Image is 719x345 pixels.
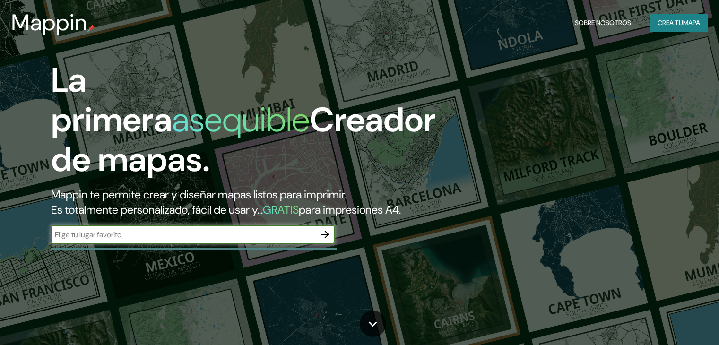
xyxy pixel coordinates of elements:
[299,202,401,217] font: para impresiones A4.
[172,98,310,142] font: asequible
[658,18,683,27] font: Crea tu
[87,25,95,32] img: pin de mapeo
[683,18,700,27] font: mapa
[575,18,631,27] font: Sobre nosotros
[51,202,263,217] font: Es totalmente personalizado, fácil de usar y...
[263,202,299,217] font: GRATIS
[571,14,635,32] button: Sobre nosotros
[51,229,316,240] input: Elige tu lugar favorito
[51,187,347,202] font: Mappin te permite crear y diseñar mapas listos para imprimir.
[51,58,172,142] font: La primera
[51,98,436,181] font: Creador de mapas.
[650,14,708,32] button: Crea tumapa
[11,8,87,37] font: Mappin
